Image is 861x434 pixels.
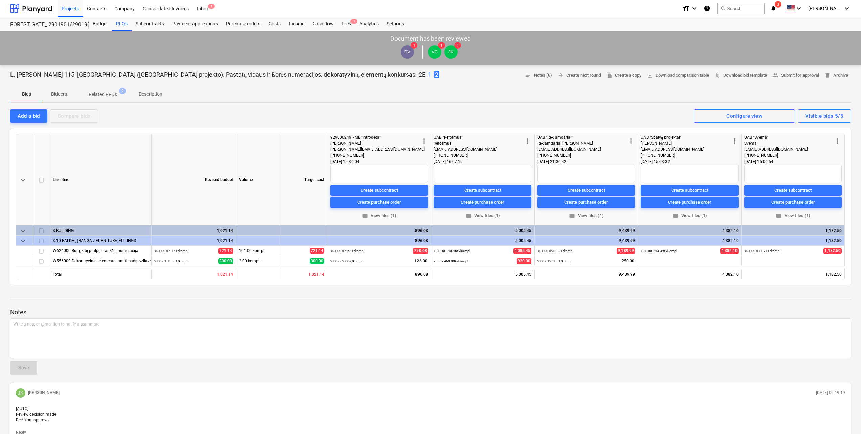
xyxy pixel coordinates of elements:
[434,259,469,263] small: 2.00 × 460.00€ / kompl.
[310,258,324,264] span: 300.00
[434,211,531,221] button: View files (1)
[715,72,721,78] span: attach_file
[285,17,309,31] a: Income
[434,225,531,236] div: 5,005.45
[19,227,27,235] span: keyboard_arrow_down
[50,269,152,279] div: Total
[362,213,368,219] span: folder
[89,91,117,98] p: Related RFQs
[712,70,770,81] a: Download bid template
[522,70,555,81] button: Notes (8)
[208,4,215,9] span: 1
[404,49,411,54] span: DV
[641,185,739,196] button: Create subcontract
[816,390,845,396] p: [DATE] 09:19:19
[428,45,441,59] div: Valentinas Cilcius
[413,248,428,254] span: 770.08
[537,249,573,253] small: 101.00 × 90.99€ / kompl
[236,246,280,256] div: 101.00 kompl
[10,71,425,79] p: L. [PERSON_NAME] 115, [GEOGRAPHIC_DATA] ([GEOGRAPHIC_DATA] projekto). Pastatų vidaus ir išorės nu...
[824,72,848,79] span: Archive
[330,259,363,263] small: 2.00 × 63.00€ / kompl.
[330,185,428,196] button: Create subcontract
[357,198,401,206] div: Create purchase order
[448,49,454,54] span: JK
[330,147,425,152] span: [PERSON_NAME][EMAIL_ADDRESS][DOMAIN_NAME]
[673,213,679,219] span: folder
[327,269,431,279] div: 896.08
[694,109,795,123] button: Configure view
[414,258,428,264] span: 126.00
[112,17,132,31] a: RFQs
[222,17,265,31] div: Purchase orders
[330,152,420,159] div: [PHONE_NUMBER]
[89,17,112,31] div: Budget
[28,390,60,396] p: [PERSON_NAME]
[466,213,472,219] span: folder
[823,248,842,254] span: 1,182.50
[647,72,653,78] span: save_alt
[434,185,531,196] button: Create subcontract
[168,17,222,31] div: Payment applications
[537,225,635,236] div: 9,439.99
[606,72,641,79] span: Create a copy
[643,212,736,220] span: View files (1)
[537,236,635,246] div: 9,439.99
[18,112,40,120] div: Add a bid
[18,390,23,396] span: JK
[411,42,417,49] span: 1
[827,402,861,434] iframe: Chat Widget
[361,186,398,194] div: Create subcontract
[647,72,709,79] span: Download comparison table
[627,137,635,145] span: more_vert
[744,140,834,146] div: Svema
[355,17,383,31] a: Analytics
[617,248,635,254] span: 9,189.99
[604,70,644,81] button: Create a copy
[152,269,236,279] div: 1,021.14
[401,45,414,59] div: Dovydas Vaicius
[154,249,188,253] small: 101.00 × 7.14€ / kompl
[51,91,67,98] p: Bidders
[726,112,762,120] div: Configure view
[772,72,819,79] span: Submit for approval
[444,45,458,59] div: Julius Karalius
[641,147,704,152] span: [EMAIL_ADDRESS][DOMAIN_NAME]
[50,134,152,225] div: Line-item
[464,186,501,194] div: Create subcontract
[19,176,27,184] span: keyboard_arrow_down
[641,249,677,253] small: 101.00 × 43.39€ / kompl
[772,72,778,78] span: people_alt
[824,72,831,78] span: delete
[432,49,438,54] span: VC
[641,225,739,236] div: 4,382.10
[436,212,529,220] span: View files (1)
[454,42,461,49] span: 1
[569,213,575,219] span: folder
[310,248,324,254] span: 721.14
[730,137,739,145] span: more_vert
[330,197,428,208] button: Create purchase order
[537,134,627,140] div: UAB "Reklamdariai"
[641,152,730,159] div: [PHONE_NUMBER]
[350,19,357,24] span: 1
[18,91,35,98] p: Bids
[236,134,280,225] div: Volume
[53,236,149,245] div: 3.10 BALDAI, ĮRANGA / FURNITURE, FITTINGS
[523,137,531,145] span: more_vert
[434,249,470,253] small: 101.00 × 40.45€ / kompl
[798,109,851,123] button: Visible bids 5/5
[525,72,552,79] span: Notes (8)
[434,159,531,165] div: [DATE] 16:07:19
[154,225,233,236] div: 1,021.14
[537,185,635,196] button: Create subcontract
[744,185,842,196] button: Create subcontract
[132,17,168,31] a: Subcontracts
[747,212,839,220] span: View files (1)
[776,213,782,219] span: folder
[330,249,364,253] small: 101.00 × 7.62€ / kompl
